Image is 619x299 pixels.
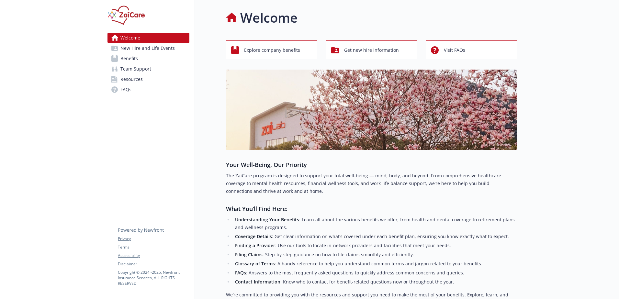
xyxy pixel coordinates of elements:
[235,251,263,258] strong: Filing Claims
[118,236,189,242] a: Privacy
[233,251,517,259] li: : Step-by-step guidance on how to file claims smoothly and efficiently.
[118,253,189,259] a: Accessibility
[235,242,275,249] strong: Finding a Provider
[118,261,189,267] a: Disclaimer
[344,44,399,56] span: Get new hire information
[226,172,517,195] p: The ZaiCare program is designed to support your total well-being — mind, body, and beyond. From c...
[226,70,517,150] img: overview page banner
[107,84,189,95] a: FAQs
[120,53,138,64] span: Benefits
[107,53,189,64] a: Benefits
[120,33,140,43] span: Welcome
[120,84,131,95] span: FAQs
[235,270,246,276] strong: FAQs
[235,260,275,267] strong: Glossary of Terms
[233,260,517,268] li: : A handy reference to help you understand common terms and jargon related to your benefits.
[226,204,517,213] h3: What You’ll Find Here:
[233,269,517,277] li: : Answers to the most frequently asked questions to quickly address common concerns and queries.
[233,242,517,249] li: : Use our tools to locate in-network providers and facilities that meet your needs.
[240,8,298,28] h1: Welcome
[107,64,189,74] a: Team Support
[235,279,280,285] strong: Contact Information
[235,216,299,223] strong: Understanding Your Benefits
[233,233,517,240] li: : Get clear information on what’s covered under each benefit plan, ensuring you know exactly what...
[426,40,517,59] button: Visit FAQs
[244,44,300,56] span: Explore company benefits
[233,278,517,286] li: : Know who to contact for benefit-related questions now or throughout the year.
[326,40,417,59] button: Get new hire information
[118,270,189,286] p: Copyright © 2024 - 2025 , Newfront Insurance Services, ALL RIGHTS RESERVED
[226,160,517,169] h3: Your Well-Being, Our Priority
[120,43,175,53] span: New Hire and Life Events
[120,74,143,84] span: Resources
[118,244,189,250] a: Terms
[107,33,189,43] a: Welcome
[107,74,189,84] a: Resources
[120,64,151,74] span: Team Support
[226,40,317,59] button: Explore company benefits
[107,43,189,53] a: New Hire and Life Events
[444,44,465,56] span: Visit FAQs
[233,216,517,231] li: : Learn all about the various benefits we offer, from health and dental coverage to retirement pl...
[235,233,272,239] strong: Coverage Details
